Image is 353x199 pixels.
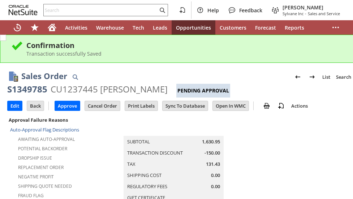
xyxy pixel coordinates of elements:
span: 0.00 [211,183,220,190]
span: 1,630.95 [202,138,220,145]
a: Fraud Flag [18,192,44,199]
span: Sylvane Inc [283,11,304,16]
svg: Recent Records [13,23,22,32]
span: Sales and Service [308,11,340,16]
a: Auto-Approval Flag Descriptions [10,126,79,133]
span: Tech [133,24,144,31]
span: 0.00 [211,172,220,179]
span: 131.43 [206,161,220,168]
a: Shipping Cost [127,172,162,178]
input: Print Labels [125,101,158,111]
a: Opportunities [172,20,215,35]
input: Back [27,101,44,111]
input: Edit [8,101,22,111]
a: Regulatory Fees [127,183,167,190]
span: Forecast [255,24,276,31]
div: S1349785 [7,83,47,95]
img: Previous [293,73,302,81]
div: Transaction successfully Saved [26,50,350,57]
span: [PERSON_NAME] [283,4,340,11]
caption: Summary [124,124,224,136]
a: Shipping Quote Needed [18,183,72,189]
span: Activities [65,24,87,31]
a: Home [43,20,61,35]
img: add-record.svg [277,101,285,110]
a: Potential Backorder [18,146,67,152]
a: Tax [127,161,135,167]
a: Replacement Order [18,164,64,170]
a: Activities [61,20,92,35]
a: Customers [215,20,251,35]
a: Reports [280,20,309,35]
div: More menus [327,20,344,35]
a: List [319,71,333,83]
a: Leads [148,20,172,35]
input: Approve [55,101,80,111]
span: Reports [285,24,304,31]
a: Subtotal [127,138,150,145]
a: Actions [288,103,311,109]
svg: logo [9,5,38,15]
a: Awaiting Auto-Approval [18,136,75,142]
input: Cancel Order [85,101,120,111]
img: Quick Find [71,73,79,81]
a: Negative Profit [18,174,54,180]
span: Leads [153,24,167,31]
h1: Sales Order [21,70,67,82]
input: Search [44,6,158,14]
span: Feedback [239,7,262,14]
span: Opportunities [176,24,211,31]
a: Dropship Issue [18,155,52,161]
div: Shortcuts [26,20,43,35]
div: CU1237445 [PERSON_NAME] [51,83,168,95]
img: print.svg [262,101,271,110]
div: Confirmation [26,40,350,50]
a: Transaction Discount [127,150,183,156]
span: Help [207,7,219,14]
img: Next [308,73,317,81]
svg: Home [48,23,56,32]
span: Customers [220,24,246,31]
a: Tech [128,20,148,35]
svg: Search [158,6,167,14]
a: Warehouse [92,20,128,35]
div: Approval Failure Reasons [7,115,120,125]
input: Open In WMC [213,101,249,111]
span: -150.00 [205,150,220,156]
svg: Shortcuts [30,23,39,32]
span: - [305,11,306,16]
span: Warehouse [96,24,124,31]
input: Sync To Database [163,101,208,111]
a: Forecast [251,20,280,35]
a: Recent Records [9,20,26,35]
div: Pending Approval [176,84,230,98]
